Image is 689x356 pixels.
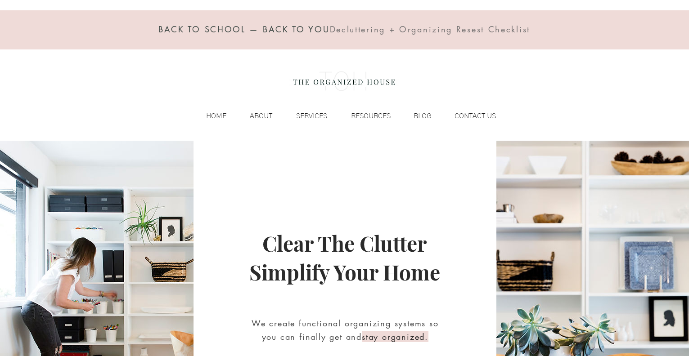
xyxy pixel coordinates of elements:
p: CONTACT US [450,109,500,123]
span: BACK TO SCHOOL — BACK TO YOU [158,24,330,35]
a: SERVICES [277,109,332,123]
a: ABOUT [231,109,277,123]
span: . [425,331,428,342]
p: HOME [202,109,231,123]
span: Clear The Clutter Simplify Your Home [249,229,440,286]
img: the organized house [289,63,399,99]
nav: Site [188,109,500,123]
a: CONTACT US [436,109,500,123]
p: BLOG [409,109,436,123]
span: Decluttering + Organizing Resest Checklist [330,24,530,35]
span: stay organized [362,331,425,342]
p: ABOUT [245,109,277,123]
a: Decluttering + Organizing Resest Checklist [330,26,530,34]
a: BLOG [395,109,436,123]
span: We create functional organizing systems so you can finally get and [252,318,439,342]
p: SERVICES [292,109,332,123]
a: HOME [188,109,231,123]
a: RESOURCES [332,109,395,123]
p: RESOURCES [347,109,395,123]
